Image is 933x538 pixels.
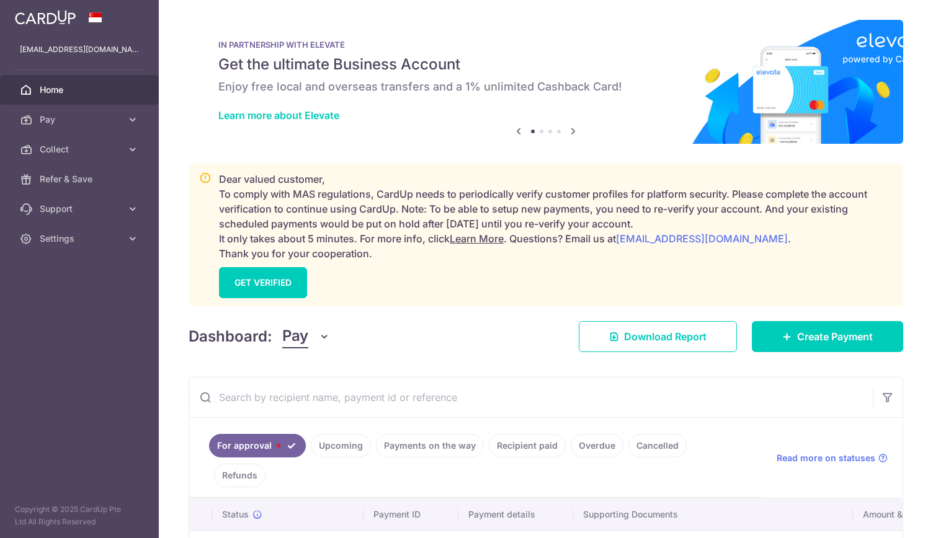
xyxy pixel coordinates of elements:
[222,508,249,521] span: Status
[616,232,788,245] a: [EMAIL_ADDRESS][DOMAIN_NAME]
[189,325,272,348] h4: Dashboard:
[40,84,122,96] span: Home
[219,267,307,298] a: GET VERIFIED
[450,232,504,245] a: Learn More
[40,203,122,215] span: Support
[219,172,893,261] p: Dear valued customer, To comply with MAS regulations, CardUp needs to periodically verify custome...
[797,329,873,344] span: Create Payment
[311,434,371,457] a: Upcoming
[628,434,687,457] a: Cancelled
[282,325,308,348] span: Pay
[40,113,122,126] span: Pay
[752,321,903,352] a: Create Payment
[624,329,707,344] span: Download Report
[777,452,875,464] span: Read more on statuses
[573,498,853,531] th: Supporting Documents
[579,321,737,352] a: Download Report
[571,434,623,457] a: Overdue
[218,109,339,121] a: Learn more about Elevate
[489,434,566,457] a: Recipient paid
[40,143,122,156] span: Collect
[189,20,903,144] img: Renovation banner
[458,498,573,531] th: Payment details
[214,464,266,487] a: Refunds
[40,173,122,185] span: Refer & Save
[218,40,873,50] p: IN PARTNERSHIP WITH ELEVATE
[218,55,873,74] h5: Get the ultimate Business Account
[282,325,330,348] button: Pay
[40,232,122,245] span: Settings
[15,10,76,25] img: CardUp
[20,43,139,56] p: [EMAIL_ADDRESS][DOMAIN_NAME]
[777,452,888,464] a: Read more on statuses
[863,508,922,521] span: Amount & GST
[376,434,484,457] a: Payments on the way
[189,377,873,417] input: Search by recipient name, payment id or reference
[218,79,873,94] h6: Enjoy free local and overseas transfers and a 1% unlimited Cashback Card!
[209,434,306,457] a: For approval
[364,498,458,531] th: Payment ID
